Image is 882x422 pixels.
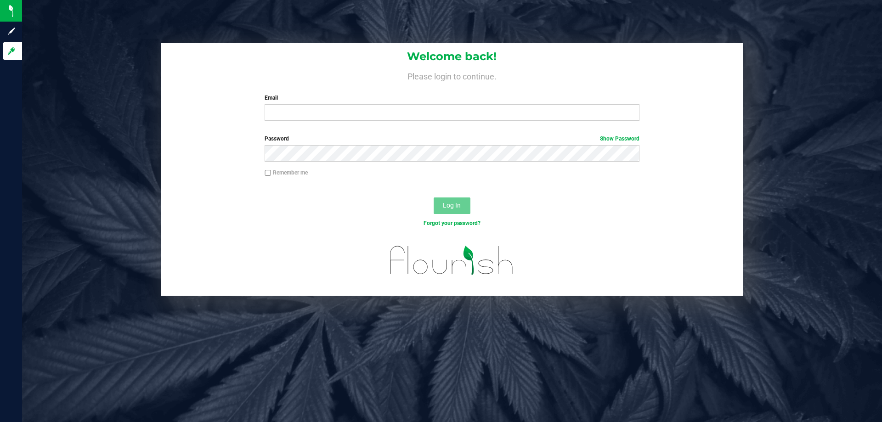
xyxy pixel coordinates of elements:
[424,220,481,226] a: Forgot your password?
[7,27,16,36] inline-svg: Sign up
[265,169,308,177] label: Remember me
[7,46,16,56] inline-svg: Log in
[161,51,743,62] h1: Welcome back!
[265,170,271,176] input: Remember me
[600,135,639,142] a: Show Password
[161,70,743,81] h4: Please login to continue.
[265,135,289,142] span: Password
[443,202,461,209] span: Log In
[265,94,639,102] label: Email
[379,237,525,284] img: flourish_logo.svg
[434,197,470,214] button: Log In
